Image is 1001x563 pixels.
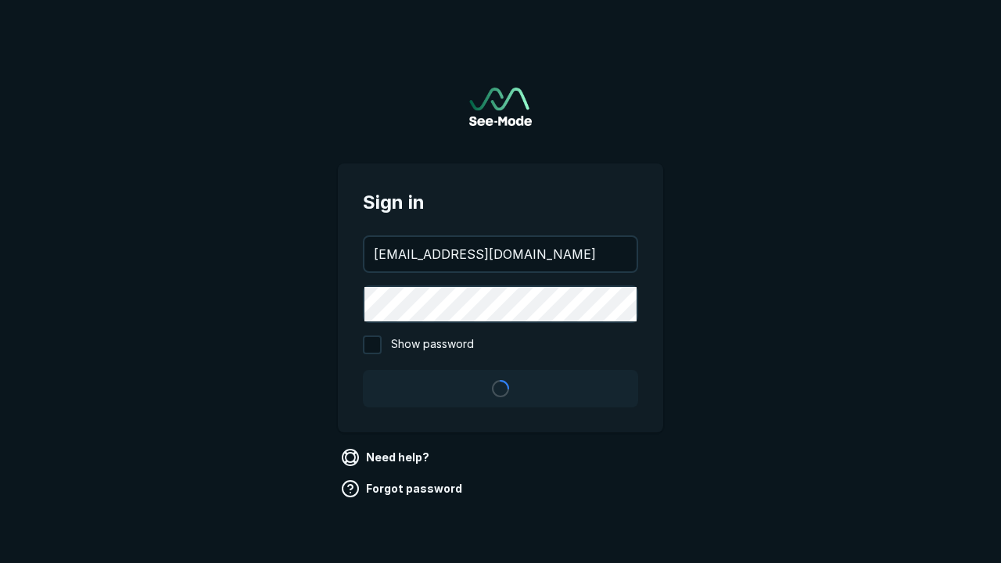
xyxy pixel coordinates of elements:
span: Show password [391,335,474,354]
img: See-Mode Logo [469,88,532,126]
a: Go to sign in [469,88,532,126]
a: Need help? [338,445,436,470]
a: Forgot password [338,476,468,501]
span: Sign in [363,188,638,217]
input: your@email.com [364,237,637,271]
